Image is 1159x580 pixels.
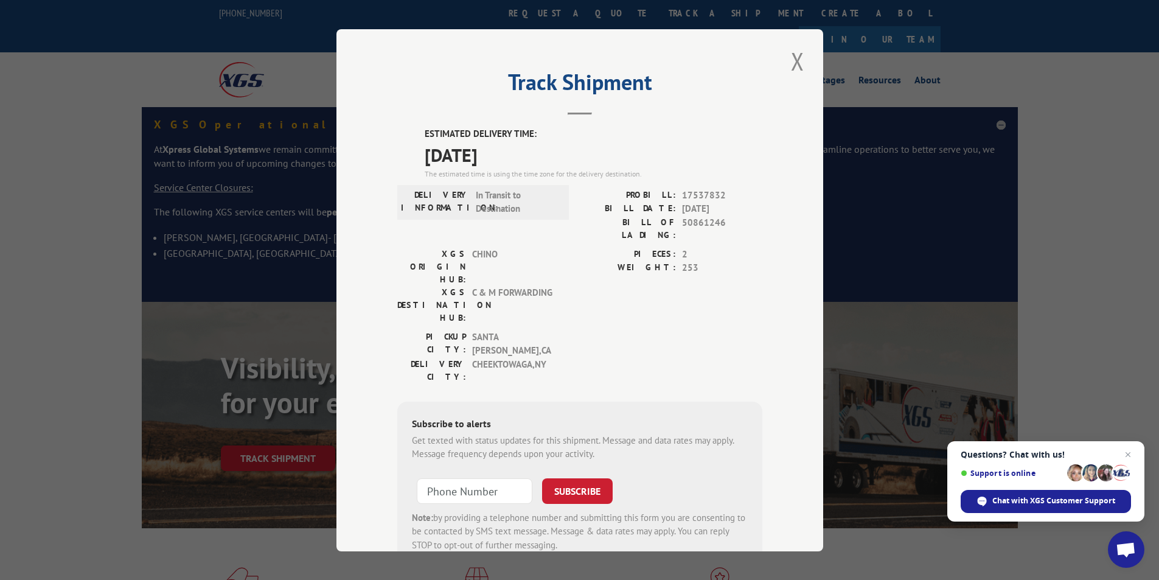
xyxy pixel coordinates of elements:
[961,490,1131,513] span: Chat with XGS Customer Support
[580,215,676,241] label: BILL OF LADING:
[397,285,466,324] label: XGS DESTINATION HUB:
[472,330,554,357] span: SANTA [PERSON_NAME] , CA
[682,188,762,202] span: 17537832
[472,285,554,324] span: C & M FORWARDING
[787,44,808,78] button: Close modal
[412,433,748,461] div: Get texted with status updates for this shipment. Message and data rates may apply. Message frequ...
[682,215,762,241] span: 50861246
[397,74,762,97] h2: Track Shipment
[417,478,532,503] input: Phone Number
[682,247,762,261] span: 2
[476,188,558,215] span: In Transit to Destination
[682,261,762,275] span: 253
[412,511,748,552] div: by providing a telephone number and submitting this form you are consenting to be contacted by SM...
[580,261,676,275] label: WEIGHT:
[412,416,748,433] div: Subscribe to alerts
[397,357,466,383] label: DELIVERY CITY:
[961,469,1063,478] span: Support is online
[992,495,1115,506] span: Chat with XGS Customer Support
[580,247,676,261] label: PIECES:
[425,141,762,168] span: [DATE]
[397,247,466,285] label: XGS ORIGIN HUB:
[1108,531,1144,568] a: Open chat
[412,511,433,523] strong: Note:
[401,188,470,215] label: DELIVERY INFORMATION:
[425,168,762,179] div: The estimated time is using the time zone for the delivery destination.
[472,357,554,383] span: CHEEKTOWAGA , NY
[542,478,613,503] button: SUBSCRIBE
[472,247,554,285] span: CHINO
[580,188,676,202] label: PROBILL:
[425,127,762,141] label: ESTIMATED DELIVERY TIME:
[580,202,676,216] label: BILL DATE:
[397,330,466,357] label: PICKUP CITY:
[682,202,762,216] span: [DATE]
[961,450,1131,459] span: Questions? Chat with us!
